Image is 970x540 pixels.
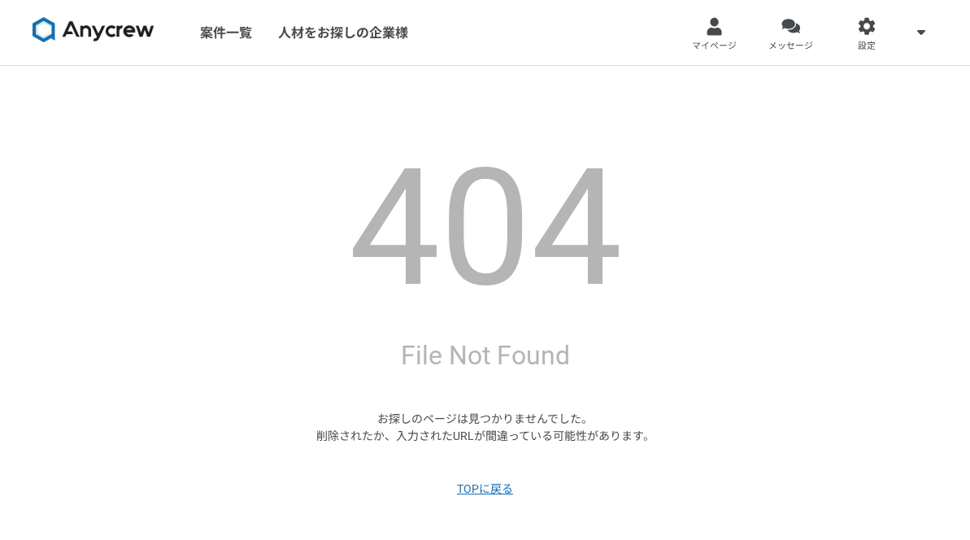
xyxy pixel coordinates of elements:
[316,411,655,445] p: お探しのページは見つかりませんでした。 削除されたか、入力されたURLが間違っている可能性があります。
[858,40,876,53] span: 設定
[768,40,813,53] span: メッセージ
[33,17,154,43] img: 8DqYSo04kwAAAAASUVORK5CYII=
[401,336,570,375] h2: File Not Found
[349,147,622,310] h1: 404
[692,40,737,53] span: マイページ
[457,481,513,498] a: TOPに戻る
